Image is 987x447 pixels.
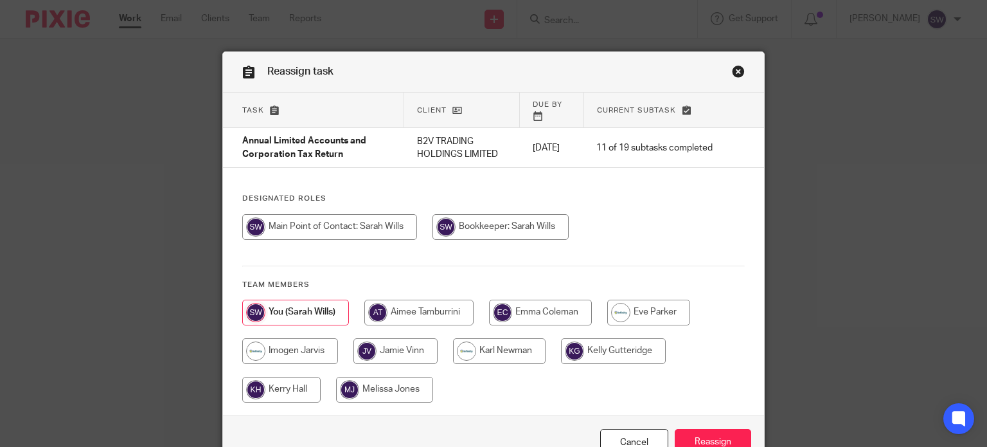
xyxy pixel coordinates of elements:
span: Annual Limited Accounts and Corporation Tax Return [242,137,366,160]
a: Close this dialog window [732,65,745,82]
span: Current subtask [597,107,676,114]
h4: Team members [242,280,745,290]
h4: Designated Roles [242,194,745,204]
p: [DATE] [533,141,571,154]
p: B2V TRADING HOLDINGS LIMITED [417,135,507,161]
span: Task [242,107,264,114]
span: Due by [533,101,562,108]
span: Client [417,107,447,114]
td: 11 of 19 subtasks completed [583,128,725,168]
span: Reassign task [267,66,333,77]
